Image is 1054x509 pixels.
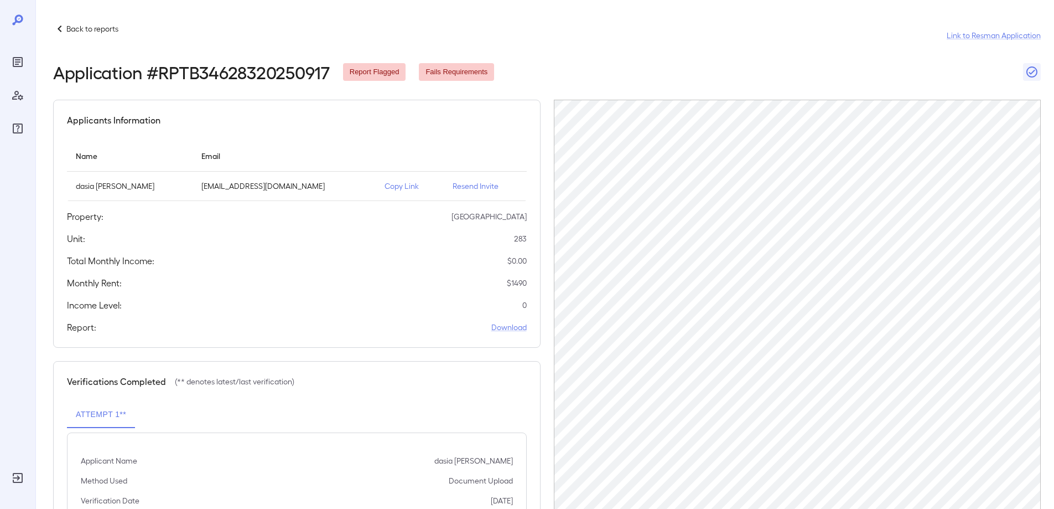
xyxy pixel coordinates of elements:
div: Reports [9,53,27,71]
p: $ 1490 [507,277,527,289]
p: 283 [514,233,527,244]
div: Log Out [9,469,27,487]
p: [EMAIL_ADDRESS][DOMAIN_NAME] [201,181,367,192]
h5: Property: [67,210,103,223]
table: simple table [67,140,527,201]
p: dasia [PERSON_NAME] [76,181,184,192]
h5: Monthly Rent: [67,276,122,290]
a: Download [491,322,527,333]
h5: Applicants Information [67,114,160,127]
p: Applicant Name [81,455,137,466]
p: (** denotes latest/last verification) [175,376,294,387]
p: dasia [PERSON_NAME] [434,455,513,466]
h2: Application # RPTB34628320250917 [53,62,330,82]
button: Close Report [1023,63,1041,81]
h5: Report: [67,321,96,334]
p: Method Used [81,475,127,486]
p: $ 0.00 [507,255,527,266]
div: FAQ [9,120,27,137]
span: Report Flagged [343,67,406,78]
h5: Verifications Completed [67,375,166,388]
p: Copy Link [385,181,434,192]
p: Verification Date [81,495,139,506]
h5: Total Monthly Income: [67,254,154,268]
button: Attempt 1** [67,402,135,428]
p: [GEOGRAPHIC_DATA] [451,211,527,222]
th: Email [193,140,376,172]
h5: Income Level: [67,299,122,312]
p: [DATE] [491,495,513,506]
a: Link to Resman Application [947,30,1041,41]
th: Name [67,140,193,172]
p: Resend Invite [453,181,518,192]
p: 0 [522,300,527,311]
h5: Unit: [67,232,85,245]
p: Back to reports [66,23,118,34]
span: Fails Requirements [419,67,494,78]
div: Manage Users [9,86,27,104]
p: Document Upload [449,475,513,486]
